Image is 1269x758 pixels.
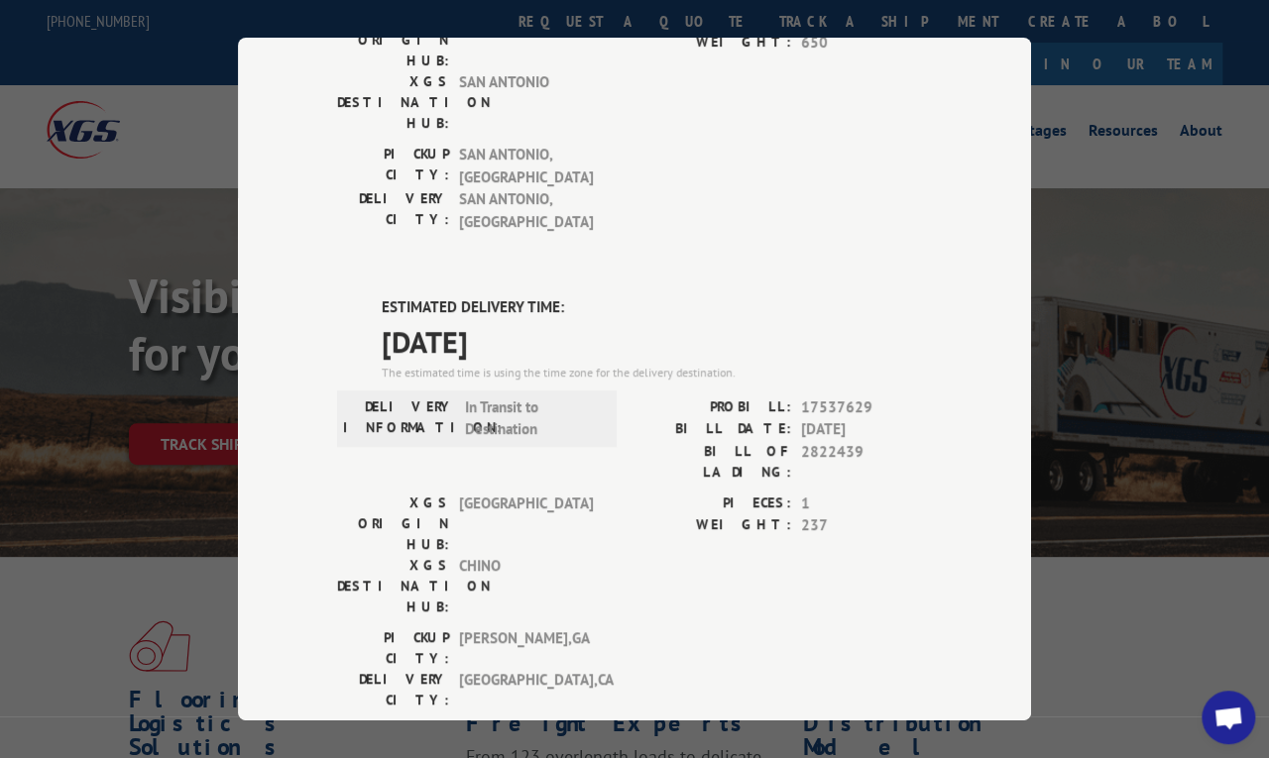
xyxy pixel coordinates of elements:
span: [DATE] [382,319,932,364]
label: XGS ORIGIN HUB: [337,492,449,555]
label: DELIVERY INFORMATION: [343,396,455,441]
span: 650 [801,32,932,54]
span: SAN ANTONIO , [GEOGRAPHIC_DATA] [459,144,593,188]
a: Open chat [1202,691,1255,744]
label: BILL DATE: [634,418,791,441]
label: PIECES: [634,492,791,515]
span: In Transit to Destination [465,396,599,441]
label: PICKUP CITY: [337,627,449,669]
label: PROBILL: [634,396,791,419]
span: CHINO [459,555,593,617]
span: [PERSON_NAME] , GA [459,627,593,669]
label: XGS DESTINATION HUB: [337,71,449,134]
span: [DATE] [801,418,932,441]
span: 17537629 [801,396,932,419]
span: SAN ANTONIO [459,71,593,134]
span: 1 [801,492,932,515]
span: SAN ANTONIO [459,9,593,71]
label: BILL OF LADING: [634,441,791,483]
span: [GEOGRAPHIC_DATA] [459,492,593,555]
label: ESTIMATED DELIVERY TIME: [382,296,932,319]
label: XGS DESTINATION HUB: [337,555,449,617]
label: PICKUP CITY: [337,144,449,188]
span: 237 [801,514,932,537]
label: XGS ORIGIN HUB: [337,9,449,71]
span: [GEOGRAPHIC_DATA] , CA [459,669,593,710]
label: DELIVERY CITY: [337,188,449,233]
span: SAN ANTONIO , [GEOGRAPHIC_DATA] [459,188,593,233]
div: The estimated time is using the time zone for the delivery destination. [382,364,932,381]
label: WEIGHT: [634,514,791,537]
span: 2822439 [801,441,932,483]
label: WEIGHT: [634,32,791,54]
label: DELIVERY CITY: [337,669,449,710]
